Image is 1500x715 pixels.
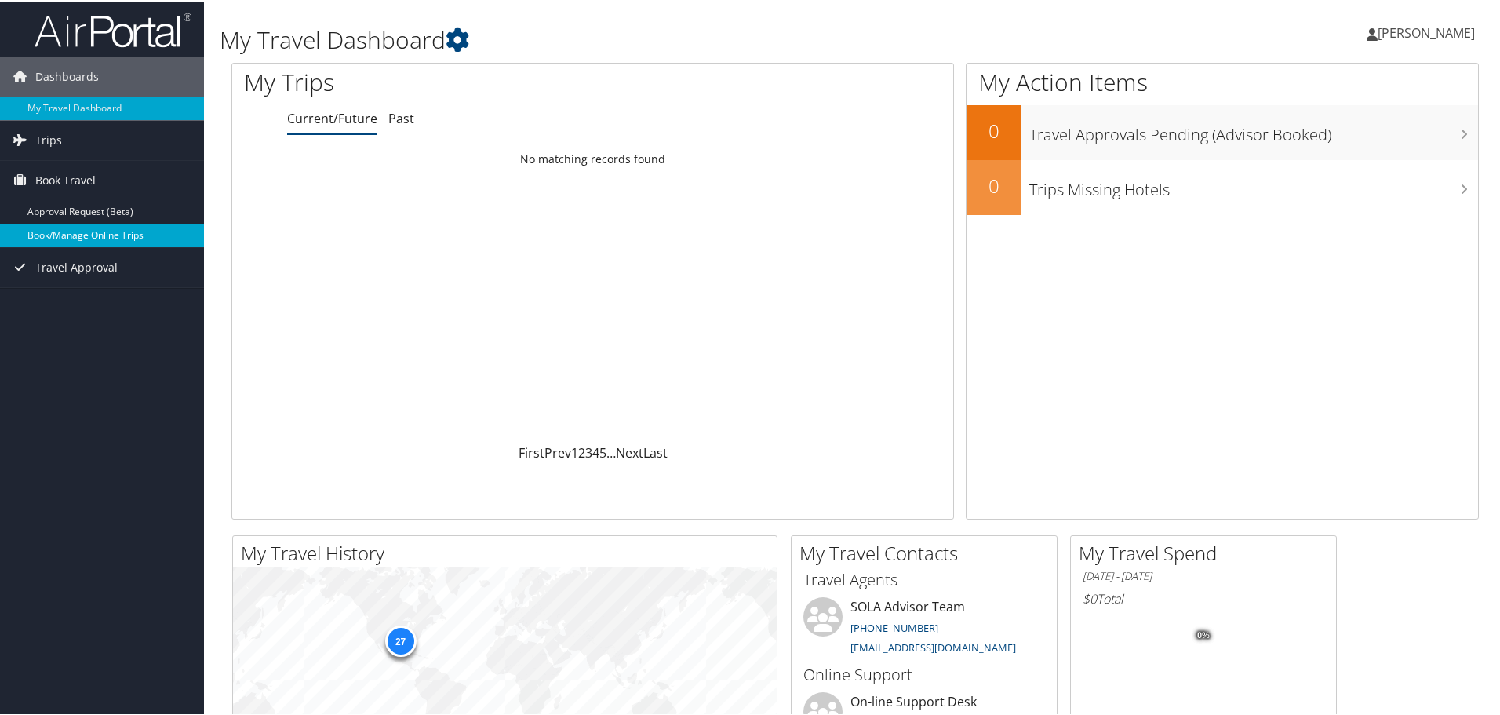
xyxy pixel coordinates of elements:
h6: Total [1083,589,1324,606]
a: Past [388,108,414,126]
a: 4 [592,443,599,460]
a: [PHONE_NUMBER] [850,619,938,633]
h2: My Travel Contacts [799,538,1057,565]
a: [PERSON_NAME] [1367,8,1491,55]
h3: Online Support [803,662,1045,684]
a: 3 [585,443,592,460]
span: Trips [35,119,62,159]
h1: My Action Items [967,64,1478,97]
a: Last [643,443,668,460]
img: airportal-logo.png [35,10,191,47]
tspan: 0% [1197,629,1210,639]
h2: 0 [967,116,1021,143]
a: 1 [571,443,578,460]
h6: [DATE] - [DATE] [1083,567,1324,582]
div: 27 [384,624,416,655]
a: 2 [578,443,585,460]
span: … [606,443,616,460]
h3: Travel Approvals Pending (Advisor Booked) [1029,115,1478,144]
h2: My Travel History [241,538,777,565]
h1: My Travel Dashboard [220,22,1067,55]
span: Travel Approval [35,246,118,286]
h1: My Trips [244,64,641,97]
a: First [519,443,544,460]
span: $0 [1083,589,1097,606]
h2: My Travel Spend [1079,538,1336,565]
h2: 0 [967,171,1021,198]
a: Prev [544,443,571,460]
li: SOLA Advisor Team [796,596,1053,660]
a: [EMAIL_ADDRESS][DOMAIN_NAME] [850,639,1016,653]
span: Dashboards [35,56,99,95]
a: 5 [599,443,606,460]
span: Book Travel [35,159,96,199]
a: 0Travel Approvals Pending (Advisor Booked) [967,104,1478,159]
td: No matching records found [232,144,953,172]
a: Next [616,443,643,460]
h3: Trips Missing Hotels [1029,170,1478,199]
h3: Travel Agents [803,567,1045,589]
span: [PERSON_NAME] [1378,23,1475,40]
a: Current/Future [287,108,377,126]
a: 0Trips Missing Hotels [967,159,1478,213]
